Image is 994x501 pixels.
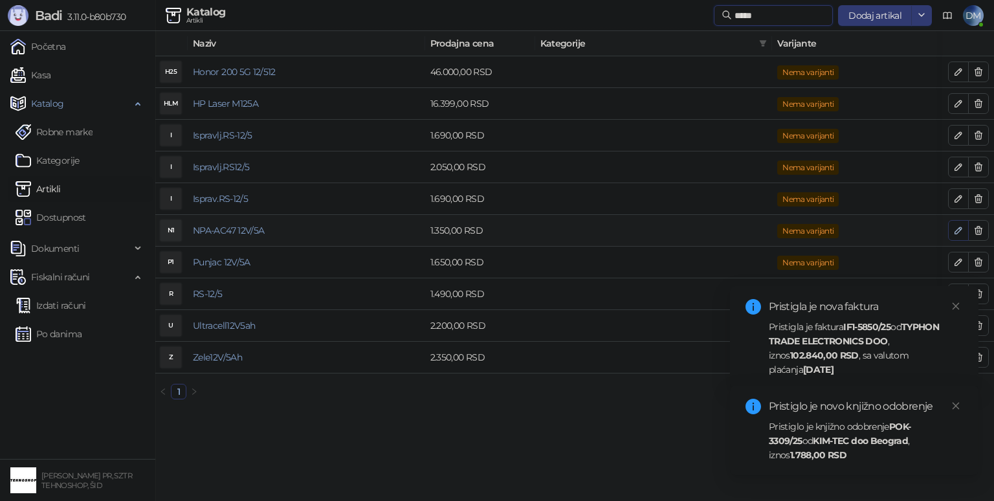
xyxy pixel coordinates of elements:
[160,125,181,146] div: I
[171,384,186,399] a: 1
[769,419,963,462] div: Pristiglo je knjižno odobrenje od , iznos
[769,399,963,414] div: Pristiglo je novo knjižno odobrenje
[757,34,769,53] span: filter
[193,225,264,236] a: NPA-AC47 12V/5A
[949,399,963,413] a: Close
[188,278,425,310] td: RS-12/5
[41,471,132,490] small: [PERSON_NAME] PR, SZTR TEHNOSHOP, ŠID
[166,8,181,23] img: Artikli
[848,10,901,21] span: Dodaj artikal
[803,364,834,375] strong: [DATE]
[186,7,226,17] div: Katalog
[16,119,93,145] a: Robne marke
[193,288,223,300] a: RS-12/5
[425,183,535,215] td: 1.690,00 RSD
[193,320,255,331] a: Ultracell12V5ah
[188,151,425,183] td: Ispravlj.RS12/5
[160,284,181,304] div: R
[777,129,839,143] span: Nema varijanti
[937,5,958,26] a: Dokumentacija
[160,220,181,241] div: N1
[186,384,202,399] li: Sledeća strana
[777,256,839,270] span: Nema varijanti
[186,384,202,399] button: right
[16,148,80,173] a: Kategorije
[777,192,839,206] span: Nema varijanti
[10,467,36,493] img: 64x64-companyLogo-68805acf-9e22-4a20-bcb3-9756868d3d19.jpeg
[425,342,535,373] td: 2.350,00 RSD
[425,151,535,183] td: 2.050,00 RSD
[425,215,535,247] td: 1.350,00 RSD
[155,384,171,399] li: Prethodna strana
[188,88,425,120] td: HP Laser M125A
[193,129,252,141] a: Ispravlj.RS-12/5
[160,347,181,368] div: Z
[31,236,79,262] span: Dokumenti
[777,161,839,175] span: Nema varijanti
[16,181,31,197] img: Artikli
[769,299,963,315] div: Pristigla je nova faktura
[777,65,839,80] span: Nema varijanti
[963,5,984,26] span: DM
[193,193,248,205] a: Isprav.RS-12/5
[425,31,535,56] th: Prodajna cena
[790,449,846,461] strong: 1.788,00 RSD
[759,39,767,47] span: filter
[188,56,425,88] td: Honor 200 5G 12/512
[160,93,181,114] div: HLM
[777,224,839,238] span: Nema varijanti
[186,17,226,24] div: Artikli
[193,256,250,268] a: Punjac 12V/5A
[160,61,181,82] div: H25
[193,66,276,78] a: Honor 200 5G 12/512
[193,98,258,109] a: HP Laser M125A
[16,293,86,318] a: Izdati računi
[425,120,535,151] td: 1.690,00 RSD
[188,215,425,247] td: NPA-AC47 12V/5A
[193,351,242,363] a: Zele12V/5Ah
[155,384,171,399] button: left
[425,278,535,310] td: 1.490,00 RSD
[745,399,761,414] span: info-circle
[949,299,963,313] a: Close
[16,176,61,202] a: ArtikliArtikli
[193,161,249,173] a: Ispravlj.RS12/5
[425,310,535,342] td: 2.200,00 RSD
[190,388,198,395] span: right
[160,252,181,273] div: P1
[160,157,181,177] div: I
[951,302,960,311] span: close
[10,34,66,60] a: Početna
[188,342,425,373] td: Zele12V/5Ah
[16,321,82,347] a: Po danima
[790,350,859,361] strong: 102.840,00 RSD
[31,264,89,290] span: Fiskalni računi
[35,8,62,23] span: Badi
[188,247,425,278] td: Punjac 12V/5A
[425,56,535,88] td: 46.000,00 RSD
[31,91,64,117] span: Katalog
[777,97,839,111] span: Nema varijanti
[10,62,50,88] a: Kasa
[425,247,535,278] td: 1.650,00 RSD
[813,435,908,447] strong: KIM-TEC doo Beograd
[745,299,761,315] span: info-circle
[160,188,181,209] div: I
[425,88,535,120] td: 16.399,00 RSD
[8,5,28,26] img: Logo
[16,205,86,230] a: Dostupnost
[838,5,912,26] button: Dodaj artikal
[188,183,425,215] td: Isprav.RS-12/5
[188,120,425,151] td: Ispravlj.RS-12/5
[62,11,126,23] span: 3.11.0-b80b730
[160,315,181,336] div: U
[769,320,963,377] div: Pristigla je faktura od , iznos , sa valutom plaćanja
[951,401,960,410] span: close
[188,310,425,342] td: Ultracell12V5ah
[159,388,167,395] span: left
[188,31,425,56] th: Naziv
[540,36,755,50] span: Kategorije
[843,321,890,333] strong: IF1-5850/25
